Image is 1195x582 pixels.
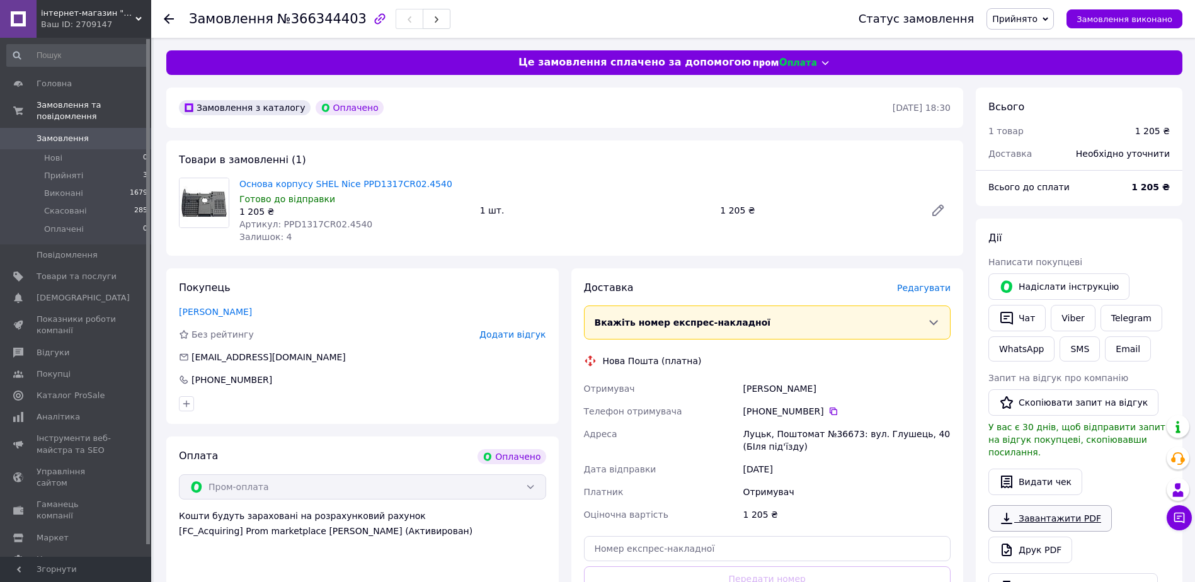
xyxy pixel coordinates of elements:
div: Отримувач [741,481,953,503]
span: Готово до відправки [239,194,335,204]
div: [DATE] [741,458,953,481]
span: Повідомлення [37,249,98,261]
span: Всього [988,101,1024,113]
span: 3 [143,170,147,181]
a: Viber [1051,305,1095,331]
a: Друк PDF [988,537,1072,563]
div: Нова Пошта (платна) [600,355,705,367]
span: Це замовлення сплачено за допомогою [518,55,751,70]
span: Отримувач [584,384,635,394]
div: [PERSON_NAME] [741,377,953,400]
span: Написати покупцеві [988,257,1082,267]
span: 285 [134,205,147,217]
div: 1 205 ₴ [741,503,953,526]
span: Оплачені [44,224,84,235]
span: Каталог ProSale [37,390,105,401]
button: Видати чек [988,469,1082,495]
span: Інструменти веб-майстра та SEO [37,433,117,455]
a: WhatsApp [988,336,1055,362]
div: Луцьк, Поштомат №36673: вул. Глушець, 40 (БІля під'їзду) [741,423,953,458]
span: Оціночна вартість [584,510,668,520]
span: Без рейтингу [192,329,254,339]
span: Покупці [37,368,71,380]
span: Вкажіть номер експрес-накладної [595,317,771,328]
button: Чат [988,305,1046,331]
span: Доставка [988,149,1032,159]
span: [EMAIL_ADDRESS][DOMAIN_NAME] [192,352,346,362]
span: інтернет-магазин "AV Gate" [41,8,135,19]
div: Необхідно уточнити [1068,140,1177,168]
span: Доставка [584,282,634,294]
div: 1 205 ₴ [715,202,920,219]
a: Редагувати [925,198,951,223]
div: [FC_Acquiring] Prom marketplace [PERSON_NAME] (Активирован) [179,525,546,537]
div: Кошти будуть зараховані на розрахунковий рахунок [179,510,546,537]
span: Платник [584,487,624,497]
span: Гаманець компанії [37,499,117,522]
div: 1 205 ₴ [239,205,470,218]
button: Скопіювати запит на відгук [988,389,1158,416]
span: Залишок: 4 [239,232,292,242]
a: Telegram [1101,305,1162,331]
span: Додати відгук [479,329,546,339]
span: Маркет [37,532,69,544]
span: 0 [143,224,147,235]
span: Замовлення та повідомлення [37,100,151,122]
div: Повернутися назад [164,13,174,25]
a: Основа корпусу SHEL Nice PPD1317CR02.4540 [239,179,452,189]
button: Надіслати інструкцію [988,273,1129,300]
span: Прийняті [44,170,83,181]
span: Дії [988,232,1002,244]
span: Телефон отримувача [584,406,682,416]
span: Виконані [44,188,83,199]
span: Товари в замовленні (1) [179,154,306,166]
button: SMS [1060,336,1100,362]
span: Управління сайтом [37,466,117,489]
div: [PHONE_NUMBER] [743,405,951,418]
span: 0 [143,152,147,164]
button: Email [1105,336,1151,362]
span: Замовлення виконано [1077,14,1172,24]
span: Замовлення [189,11,273,26]
span: Оплата [179,450,218,462]
div: Оплачено [477,449,546,464]
span: У вас є 30 днів, щоб відправити запит на відгук покупцеві, скопіювавши посилання. [988,422,1165,457]
div: [PHONE_NUMBER] [190,374,273,386]
span: №366344403 [277,11,367,26]
input: Пошук [6,44,149,67]
span: 1679 [130,188,147,199]
span: Прийнято [992,14,1038,24]
span: Покупець [179,282,231,294]
div: Ваш ID: 2709147 [41,19,151,30]
span: [DEMOGRAPHIC_DATA] [37,292,130,304]
span: Скасовані [44,205,87,217]
span: Нові [44,152,62,164]
span: Замовлення [37,133,89,144]
button: Чат з покупцем [1167,505,1192,530]
div: 1 205 ₴ [1135,125,1170,137]
span: Редагувати [897,283,951,293]
span: Запит на відгук про компанію [988,373,1128,383]
div: Статус замовлення [859,13,975,25]
span: Головна [37,78,72,89]
button: Замовлення виконано [1066,9,1182,28]
span: Аналітика [37,411,80,423]
img: Основа корпусу SHEL Nice PPD1317CR02.4540 [180,178,229,227]
span: Адреса [584,429,617,439]
span: Дата відправки [584,464,656,474]
span: Товари та послуги [37,271,117,282]
span: Всього до сплати [988,182,1070,192]
a: Завантажити PDF [988,505,1112,532]
span: 1 товар [988,126,1024,136]
span: Налаштування [37,554,101,565]
span: Артикул: PPD1317CR02.4540 [239,219,372,229]
div: Замовлення з каталогу [179,100,311,115]
a: [PERSON_NAME] [179,307,252,317]
b: 1 205 ₴ [1131,182,1170,192]
input: Номер експрес-накладної [584,536,951,561]
span: Відгуки [37,347,69,358]
time: [DATE] 18:30 [893,103,951,113]
span: Показники роботи компанії [37,314,117,336]
div: Оплачено [316,100,384,115]
div: 1 шт. [475,202,716,219]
